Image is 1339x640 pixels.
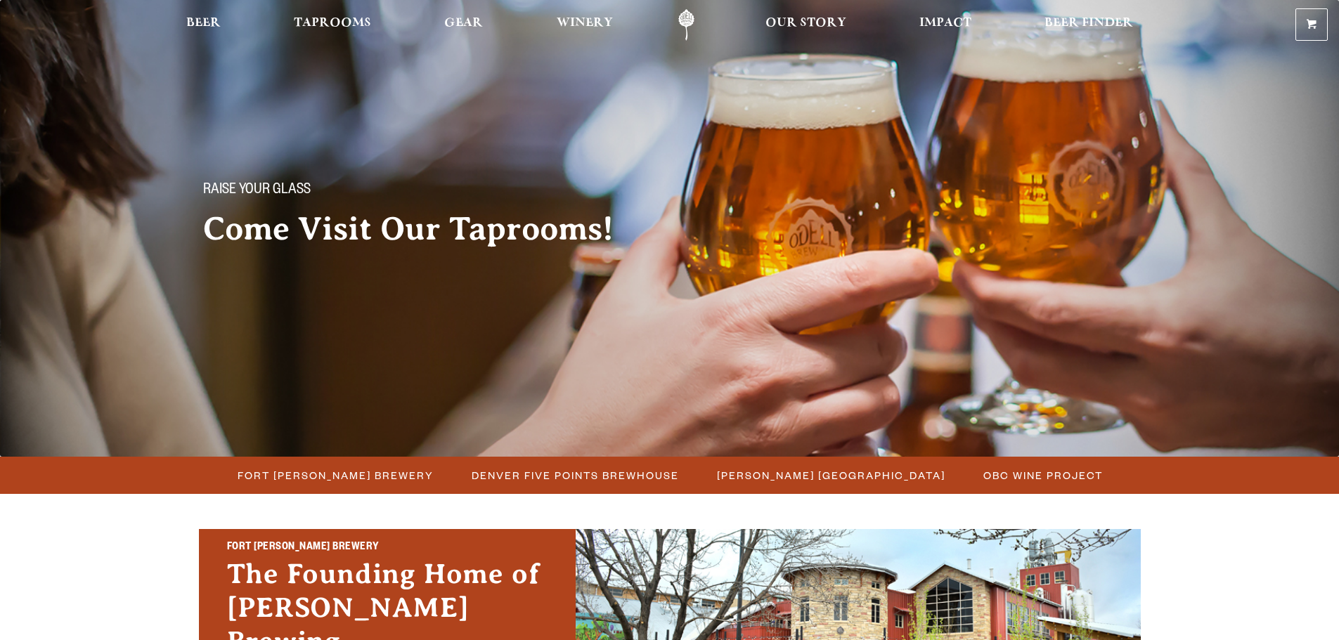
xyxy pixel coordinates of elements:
[717,465,945,485] span: [PERSON_NAME] [GEOGRAPHIC_DATA]
[444,18,483,29] span: Gear
[227,539,548,557] h2: Fort [PERSON_NAME] Brewery
[186,18,221,29] span: Beer
[294,18,371,29] span: Taprooms
[203,182,311,200] span: Raise your glass
[203,211,642,247] h2: Come Visit Our Taprooms!
[177,9,230,41] a: Beer
[472,465,679,485] span: Denver Five Points Brewhouse
[756,9,855,41] a: Our Story
[285,9,380,41] a: Taprooms
[435,9,492,41] a: Gear
[557,18,613,29] span: Winery
[463,465,686,485] a: Denver Five Points Brewhouse
[709,465,952,485] a: [PERSON_NAME] [GEOGRAPHIC_DATA]
[919,18,971,29] span: Impact
[765,18,846,29] span: Our Story
[983,465,1103,485] span: OBC Wine Project
[660,9,713,41] a: Odell Home
[1044,18,1133,29] span: Beer Finder
[238,465,434,485] span: Fort [PERSON_NAME] Brewery
[975,465,1110,485] a: OBC Wine Project
[1035,9,1142,41] a: Beer Finder
[910,9,981,41] a: Impact
[548,9,622,41] a: Winery
[229,465,441,485] a: Fort [PERSON_NAME] Brewery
